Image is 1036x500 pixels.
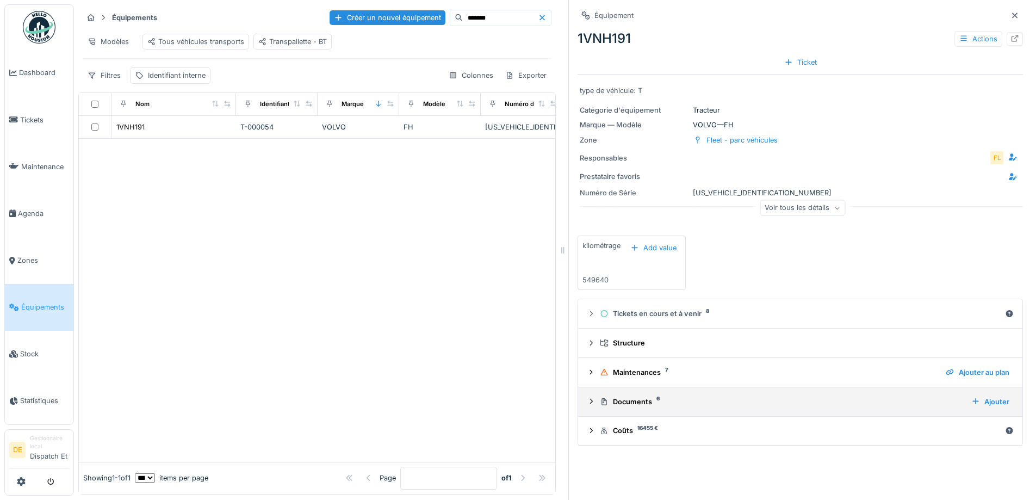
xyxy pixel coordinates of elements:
[9,442,26,458] li: DE
[505,100,555,109] div: Numéro de Série
[21,302,69,312] span: Équipements
[148,70,206,81] div: Identifiant interne
[9,434,69,468] a: DE Gestionnaire localDispatch Et
[780,55,821,70] div: Ticket
[580,105,688,115] div: Catégorie d'équipement
[485,122,558,132] div: [US_VEHICLE_IDENTIFICATION_NUMBER]
[30,434,69,451] div: Gestionnaire local
[578,29,1023,48] div: 1VNH191
[600,308,1001,319] div: Tickets en cours et à venir
[582,304,1018,324] summary: Tickets en cours et à venir8
[989,150,1004,165] div: FL
[600,367,937,378] div: Maintenances
[108,13,162,23] strong: Équipements
[30,434,69,466] li: Dispatch Et
[19,67,69,78] span: Dashboard
[760,200,845,216] div: Voir tous les détails
[5,96,73,143] a: Tickets
[135,100,150,109] div: Nom
[5,331,73,378] a: Stock
[342,100,364,109] div: Marque
[582,333,1018,353] summary: Structure
[83,473,131,483] div: Showing 1 - 1 of 1
[580,135,688,145] div: Zone
[5,237,73,284] a: Zones
[20,349,69,359] span: Stock
[580,171,666,182] div: Prestataire favoris
[322,122,395,132] div: VOLVO
[954,31,1002,47] div: Actions
[23,11,55,44] img: Badge_color-CXgf-gQk.svg
[20,115,69,125] span: Tickets
[580,105,1021,115] div: Tracteur
[330,10,445,25] div: Créer un nouvel équipement
[83,34,134,50] div: Modèles
[580,120,1021,130] div: VOLVO — FH
[582,392,1018,412] summary: Documents6Ajouter
[580,188,688,198] div: Numéro de Série
[626,240,681,255] div: Add value
[240,122,313,132] div: T-000054
[580,188,1021,198] div: [US_VEHICLE_IDENTIFICATION_NUMBER]
[5,284,73,331] a: Équipements
[83,67,126,83] div: Filtres
[116,122,145,132] div: 1VNH191
[580,120,688,130] div: Marque — Modèle
[582,421,1018,441] summary: Coûts16455 €
[941,365,1014,380] div: Ajouter au plan
[600,425,1001,436] div: Coûts
[500,67,551,83] div: Exporter
[580,153,666,163] div: Responsables
[380,473,396,483] div: Page
[5,143,73,190] a: Maintenance
[21,162,69,172] span: Maintenance
[501,473,512,483] strong: of 1
[582,240,621,251] div: kilométrage
[17,255,69,266] span: Zones
[600,397,963,407] div: Documents
[5,378,73,424] a: Statistiques
[580,85,1021,96] div: type de véhicule: T
[5,190,73,237] a: Agenda
[967,394,1014,409] div: Ajouter
[706,135,778,145] div: Fleet - parc véhicules
[600,338,1009,348] div: Structure
[5,50,73,96] a: Dashboard
[135,473,208,483] div: items per page
[258,36,327,47] div: Transpallette - BT
[20,396,69,406] span: Statistiques
[404,122,476,132] div: FH
[582,362,1018,382] summary: Maintenances7Ajouter au plan
[582,275,609,285] div: 549640
[444,67,498,83] div: Colonnes
[423,100,445,109] div: Modèle
[260,100,313,109] div: Identifiant interne
[147,36,244,47] div: Tous véhicules transports
[594,10,634,21] div: Équipement
[18,208,69,219] span: Agenda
